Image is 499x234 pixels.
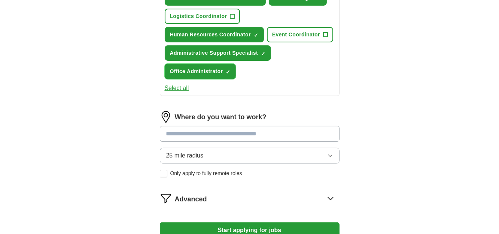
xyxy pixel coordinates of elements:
input: Only apply to fully remote roles [160,170,167,177]
button: Human Resources Coordinator✓ [165,27,264,42]
button: Event Coordinator [267,27,333,42]
button: Select all [165,84,189,93]
img: location.png [160,111,172,123]
span: 25 mile radius [166,151,204,160]
span: Office Administrator [170,67,223,75]
span: Advanced [175,194,207,204]
span: Only apply to fully remote roles [170,169,242,177]
button: Logistics Coordinator [165,9,240,24]
span: ✓ [254,32,258,38]
button: Office Administrator✓ [165,64,236,79]
span: Administrative Support Specialist [170,49,258,57]
span: Event Coordinator [272,31,320,39]
button: 25 mile radius [160,148,340,163]
img: filter [160,192,172,204]
button: Administrative Support Specialist✓ [165,45,271,61]
span: ✓ [226,69,230,75]
label: Where do you want to work? [175,112,267,122]
span: Logistics Coordinator [170,12,227,20]
span: ✓ [261,51,265,57]
span: Human Resources Coordinator [170,31,251,39]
